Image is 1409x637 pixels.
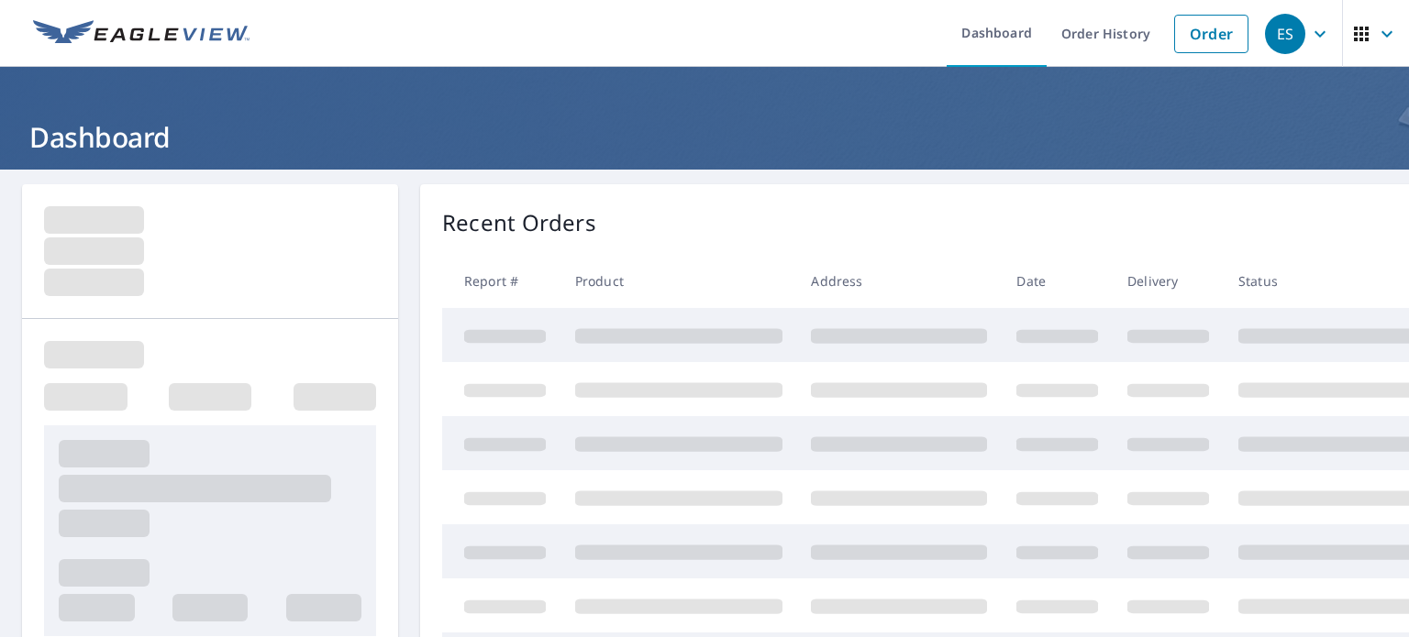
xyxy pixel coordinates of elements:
[1113,254,1224,308] th: Delivery
[796,254,1002,308] th: Address
[1174,15,1248,53] a: Order
[442,206,596,239] p: Recent Orders
[442,254,560,308] th: Report #
[1265,14,1305,54] div: ES
[560,254,797,308] th: Product
[33,20,250,48] img: EV Logo
[22,118,1387,156] h1: Dashboard
[1002,254,1113,308] th: Date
